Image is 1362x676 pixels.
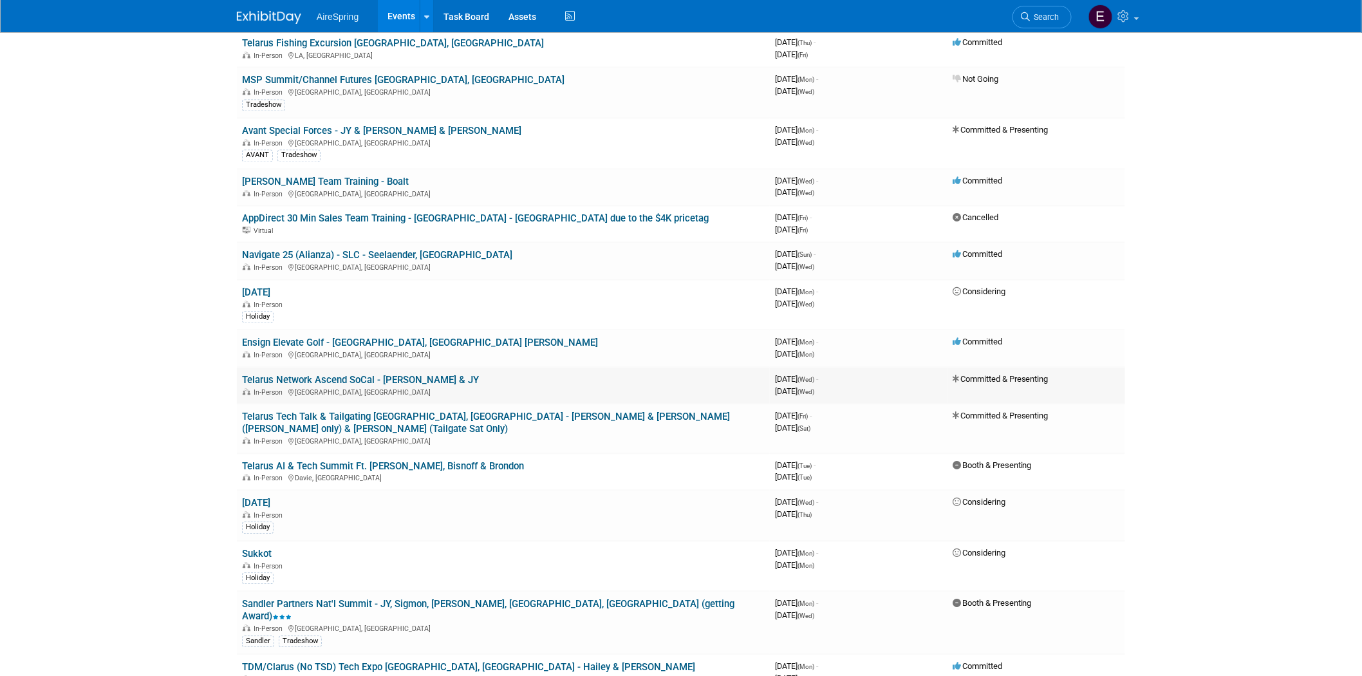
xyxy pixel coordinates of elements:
span: Committed [953,661,1002,671]
a: MSP Summit/Channel Futures [GEOGRAPHIC_DATA], [GEOGRAPHIC_DATA] [242,74,564,86]
span: Cancelled [953,212,998,222]
span: AireSpring [317,12,359,22]
span: (Sat) [798,425,810,432]
span: [DATE] [775,598,818,608]
img: In-Person Event [243,562,250,568]
span: - [816,661,818,671]
span: In-Person [254,263,286,272]
span: Committed [953,176,1002,185]
span: - [814,37,816,47]
span: [DATE] [775,50,808,59]
span: [DATE] [775,212,812,222]
span: (Wed) [798,612,814,619]
div: AVANT [242,149,273,161]
img: In-Person Event [243,474,250,480]
div: LA, [GEOGRAPHIC_DATA] [242,50,765,60]
span: [DATE] [775,74,818,84]
div: [GEOGRAPHIC_DATA], [GEOGRAPHIC_DATA] [242,261,765,272]
img: Virtual Event [243,227,250,233]
span: - [816,286,818,296]
span: (Mon) [798,663,814,670]
span: - [816,74,818,84]
div: Tradeshow [242,99,285,111]
span: In-Person [254,624,286,633]
span: [DATE] [775,86,814,96]
span: [DATE] [775,337,818,346]
span: Considering [953,548,1005,558]
span: (Mon) [798,550,814,557]
span: (Wed) [798,88,814,95]
div: Davie, [GEOGRAPHIC_DATA] [242,472,765,482]
div: [GEOGRAPHIC_DATA], [GEOGRAPHIC_DATA] [242,349,765,359]
span: Not Going [953,74,998,84]
img: ExhibitDay [237,11,301,24]
span: [DATE] [775,261,814,271]
span: (Fri) [798,413,808,420]
img: In-Person Event [243,388,250,395]
span: (Fri) [798,52,808,59]
span: In-Person [254,52,286,60]
span: [DATE] [775,610,814,620]
span: [DATE] [775,37,816,47]
span: Considering [953,286,1005,296]
span: [DATE] [775,661,818,671]
div: Tradeshow [279,635,322,647]
a: Sukkot [242,548,272,559]
span: (Fri) [798,214,808,221]
span: In-Person [254,139,286,147]
div: Sandler [242,635,274,647]
span: Committed & Presenting [953,374,1049,384]
span: Considering [953,497,1005,507]
span: [DATE] [775,187,814,197]
span: [DATE] [775,560,814,570]
span: In-Person [254,88,286,97]
span: In-Person [254,437,286,446]
span: [DATE] [775,249,816,259]
div: [GEOGRAPHIC_DATA], [GEOGRAPHIC_DATA] [242,137,765,147]
span: In-Person [254,388,286,397]
span: (Wed) [798,376,814,383]
span: In-Person [254,190,286,198]
span: Booth & Presenting [953,598,1032,608]
span: (Tue) [798,474,812,481]
span: - [810,212,812,222]
span: Committed [953,249,1002,259]
span: Committed [953,337,1002,346]
span: [DATE] [775,374,818,384]
a: Telarus Network Ascend SoCal - [PERSON_NAME] & JY [242,374,479,386]
a: Telarus Tech Talk & Tailgating [GEOGRAPHIC_DATA], [GEOGRAPHIC_DATA] - [PERSON_NAME] & [PERSON_NAM... [242,411,730,435]
span: Committed [953,37,1002,47]
div: [GEOGRAPHIC_DATA], [GEOGRAPHIC_DATA] [242,188,765,198]
span: (Mon) [798,562,814,569]
span: (Sun) [798,251,812,258]
span: In-Person [254,351,286,359]
img: In-Person Event [243,624,250,631]
a: [DATE] [242,497,270,509]
span: (Wed) [798,301,814,308]
a: TDM/Clarus (No TSD) Tech Expo [GEOGRAPHIC_DATA], [GEOGRAPHIC_DATA] - Hailey & [PERSON_NAME] [242,661,695,673]
span: - [816,337,818,346]
div: [GEOGRAPHIC_DATA], [GEOGRAPHIC_DATA] [242,386,765,397]
span: (Thu) [798,39,812,46]
a: [DATE] [242,286,270,298]
span: Committed & Presenting [953,411,1049,420]
span: In-Person [254,562,286,570]
span: Committed & Presenting [953,125,1049,135]
img: In-Person Event [243,190,250,196]
div: [GEOGRAPHIC_DATA], [GEOGRAPHIC_DATA] [242,86,765,97]
a: Navigate 25 (Alianza) - SLC - Seelaender, [GEOGRAPHIC_DATA] [242,249,512,261]
span: (Mon) [798,127,814,134]
span: (Wed) [798,499,814,506]
a: Ensign Elevate Golf - [GEOGRAPHIC_DATA], [GEOGRAPHIC_DATA] [PERSON_NAME] [242,337,598,348]
span: - [814,249,816,259]
img: In-Person Event [243,351,250,357]
div: Holiday [242,521,274,533]
div: Holiday [242,311,274,323]
a: Telarus AI & Tech Summit Ft. [PERSON_NAME], Bisnoff & Brondon [242,460,524,472]
span: [DATE] [775,548,818,558]
span: [DATE] [775,286,818,296]
span: - [816,374,818,384]
span: [DATE] [775,472,812,482]
img: In-Person Event [243,301,250,307]
span: [DATE] [775,176,818,185]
